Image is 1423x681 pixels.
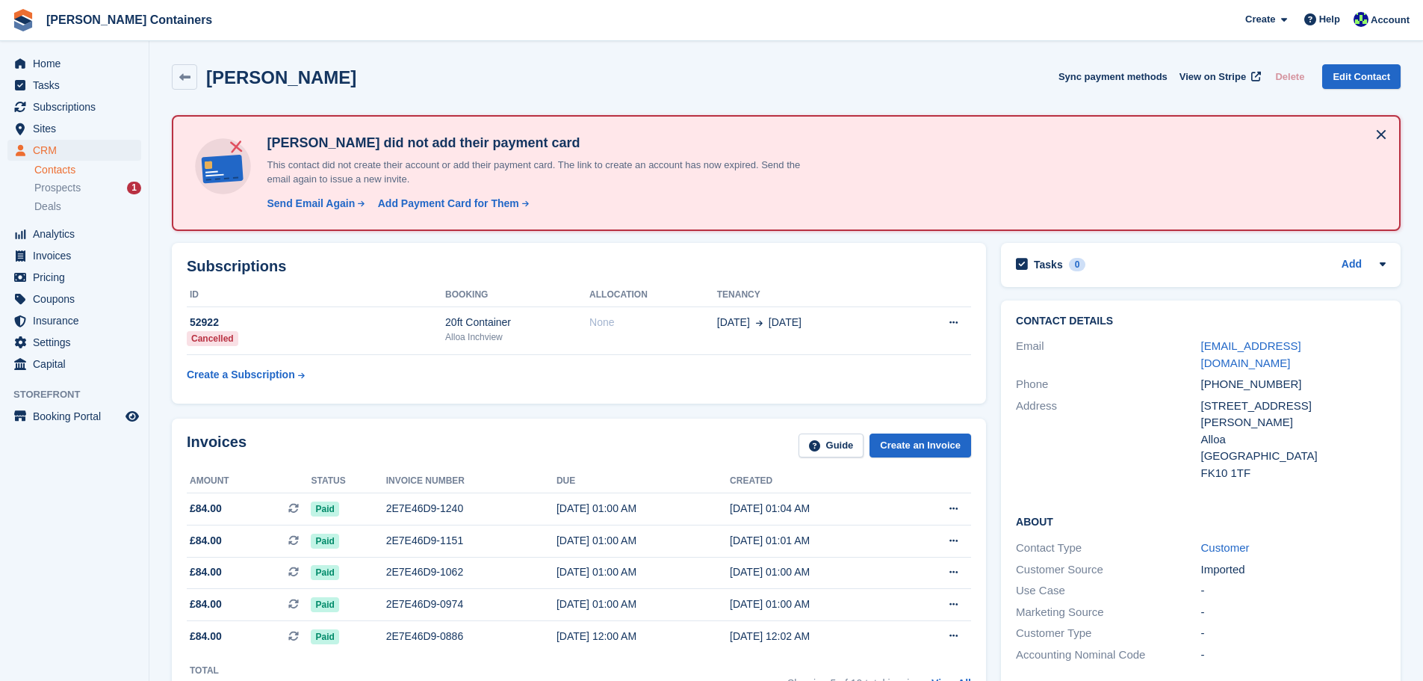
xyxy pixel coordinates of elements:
[1179,70,1246,84] span: View on Stripe
[33,354,123,375] span: Capital
[1058,64,1168,89] button: Sync payment methods
[187,361,305,389] a: Create a Subscription
[1016,540,1200,557] div: Contact Type
[187,283,445,307] th: ID
[445,315,589,330] div: 20ft Container
[33,289,123,309] span: Coupons
[557,501,730,517] div: [DATE] 01:00 AM
[34,181,81,195] span: Prospects
[33,224,123,244] span: Analytics
[261,158,821,187] p: This contact did not create their account or add their payment card. The link to create an accoun...
[1201,376,1386,393] div: [PHONE_NUMBER]
[33,406,123,427] span: Booking Portal
[33,53,123,74] span: Home
[187,367,295,383] div: Create a Subscription
[1201,582,1386,600] div: -
[190,533,222,549] span: £84.00
[190,597,222,612] span: £84.00
[1016,647,1200,664] div: Accounting Nominal Code
[1342,256,1362,274] a: Add
[1016,561,1200,579] div: Customer Source
[7,245,141,266] a: menu
[372,196,530,212] a: Add Payment Card for Them
[311,565,338,580] span: Paid
[730,564,903,580] div: [DATE] 01:00 AM
[7,310,141,331] a: menu
[1034,258,1063,271] h2: Tasks
[1371,13,1410,28] span: Account
[40,7,218,32] a: [PERSON_NAME] Containers
[7,406,141,427] a: menu
[34,180,141,196] a: Prospects 1
[1174,64,1264,89] a: View on Stripe
[7,267,141,288] a: menu
[717,283,902,307] th: Tenancy
[1201,541,1250,554] a: Customer
[1319,12,1340,27] span: Help
[34,199,141,215] a: Deals
[1016,315,1386,327] h2: Contact Details
[33,310,123,331] span: Insurance
[311,629,338,644] span: Paid
[386,533,557,549] div: 2E7E46D9-1151
[1201,625,1386,642] div: -
[187,469,311,493] th: Amount
[1354,12,1368,27] img: Audra Whitelaw
[1201,398,1386,431] div: [STREET_ADDRESS][PERSON_NAME]
[190,564,222,580] span: £84.00
[730,501,903,517] div: [DATE] 01:04 AM
[1201,465,1386,482] div: FK10 1TF
[378,196,519,212] div: Add Payment Card for Them
[1016,376,1200,393] div: Phone
[1269,64,1310,89] button: Delete
[33,140,123,161] span: CRM
[1201,561,1386,579] div: Imported
[33,332,123,353] span: Settings
[33,96,123,117] span: Subscriptions
[730,629,903,644] div: [DATE] 12:02 AM
[187,434,247,458] h2: Invoices
[12,9,34,31] img: stora-icon-8386f47178a22dfd0bd8f6a31ec36ba5ce8667c1dd55bd0f319d3a0aa187defe.svg
[1245,12,1275,27] span: Create
[33,245,123,266] span: Invoices
[386,564,557,580] div: 2E7E46D9-1062
[187,331,238,346] div: Cancelled
[557,629,730,644] div: [DATE] 12:00 AM
[557,533,730,549] div: [DATE] 01:00 AM
[386,469,557,493] th: Invoice number
[311,597,338,612] span: Paid
[190,501,222,517] span: £84.00
[7,332,141,353] a: menu
[311,534,338,549] span: Paid
[267,196,355,212] div: Send Email Again
[7,75,141,96] a: menu
[1201,647,1386,664] div: -
[1016,604,1200,621] div: Marketing Source
[445,330,589,344] div: Alloa Inchview
[769,315,802,330] span: [DATE]
[34,163,141,177] a: Contacts
[799,434,864,458] a: Guide
[261,135,821,152] h4: [PERSON_NAME] did not add their payment card
[730,597,903,612] div: [DATE] 01:00 AM
[1016,338,1200,372] div: Email
[311,469,385,493] th: Status
[717,315,750,330] span: [DATE]
[33,75,123,96] span: Tasks
[1016,625,1200,642] div: Customer Type
[557,564,730,580] div: [DATE] 01:00 AM
[557,597,730,612] div: [DATE] 01:00 AM
[33,267,123,288] span: Pricing
[190,629,222,644] span: £84.00
[1201,339,1301,369] a: [EMAIL_ADDRESS][DOMAIN_NAME]
[1201,431,1386,449] div: Alloa
[1016,582,1200,600] div: Use Case
[311,502,338,517] span: Paid
[7,140,141,161] a: menu
[206,67,356,87] h2: [PERSON_NAME]
[7,53,141,74] a: menu
[7,118,141,139] a: menu
[730,469,903,493] th: Created
[123,407,141,425] a: Preview store
[7,289,141,309] a: menu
